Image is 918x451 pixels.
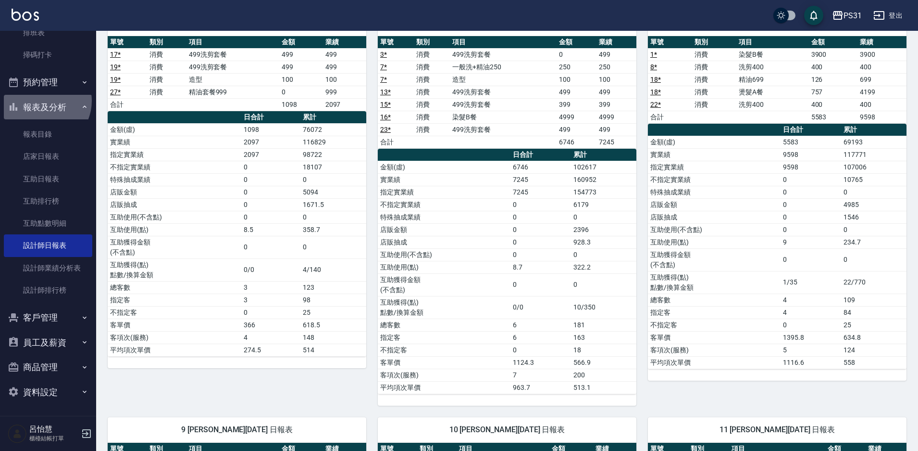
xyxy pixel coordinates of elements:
[510,248,571,261] td: 0
[414,123,450,136] td: 消費
[648,319,781,331] td: 不指定客
[841,186,906,198] td: 0
[378,36,636,149] table: a dense table
[781,198,841,211] td: 0
[844,10,862,22] div: PS31
[450,86,556,98] td: 499洗剪套餐
[378,319,510,331] td: 總客數
[186,36,280,49] th: 項目
[841,136,906,148] td: 69193
[648,186,781,198] td: 特殊抽成業績
[510,149,571,161] th: 日合計
[241,198,300,211] td: 0
[510,186,571,198] td: 7245
[241,211,300,223] td: 0
[108,236,241,258] td: 互助獲得金額 (不含點)
[571,369,636,381] td: 200
[378,186,510,198] td: 指定實業績
[809,73,858,86] td: 126
[300,331,366,344] td: 148
[323,48,366,61] td: 499
[108,36,147,49] th: 單號
[596,48,636,61] td: 499
[300,136,366,148] td: 116829
[241,123,300,136] td: 1098
[781,248,841,271] td: 0
[108,306,241,319] td: 不指定客
[279,36,323,49] th: 金額
[241,223,300,236] td: 8.5
[596,86,636,98] td: 499
[108,123,241,136] td: 金額(虛)
[300,123,366,136] td: 76072
[414,61,450,73] td: 消費
[378,161,510,173] td: 金額(虛)
[12,9,39,21] img: Logo
[841,344,906,356] td: 124
[571,356,636,369] td: 566.9
[648,161,781,173] td: 指定實業績
[557,48,596,61] td: 0
[378,223,510,236] td: 店販金額
[648,248,781,271] td: 互助獲得金額 (不含點)
[510,161,571,173] td: 6746
[510,173,571,186] td: 7245
[108,281,241,294] td: 總客數
[510,211,571,223] td: 0
[378,273,510,296] td: 互助獲得金額 (不含點)
[736,86,808,98] td: 燙髮A餐
[108,186,241,198] td: 店販金額
[841,319,906,331] td: 25
[108,111,366,357] table: a dense table
[4,70,92,95] button: 預約管理
[648,124,906,369] table: a dense table
[414,86,450,98] td: 消費
[4,279,92,301] a: 設計師排行榜
[4,234,92,257] a: 設計師日報表
[841,198,906,211] td: 4985
[781,344,841,356] td: 5
[841,124,906,136] th: 累計
[300,223,366,236] td: 358.7
[300,306,366,319] td: 25
[450,36,556,49] th: 項目
[186,61,280,73] td: 499洗剪套餐
[389,425,625,435] span: 10 [PERSON_NAME][DATE] 日報表
[300,111,366,124] th: 累計
[557,111,596,123] td: 4999
[300,198,366,211] td: 1671.5
[781,223,841,236] td: 0
[414,48,450,61] td: 消費
[841,306,906,319] td: 84
[571,296,636,319] td: 10/350
[557,61,596,73] td: 250
[596,36,636,49] th: 業績
[857,86,906,98] td: 4199
[736,98,808,111] td: 洗剪400
[510,381,571,394] td: 963.7
[241,186,300,198] td: 0
[450,123,556,136] td: 499洗剪套餐
[841,236,906,248] td: 234.7
[323,98,366,111] td: 2097
[781,211,841,223] td: 0
[736,36,808,49] th: 項目
[108,136,241,148] td: 實業績
[378,248,510,261] td: 互助使用(不含點)
[279,86,323,98] td: 0
[300,161,366,173] td: 18107
[557,123,596,136] td: 499
[378,331,510,344] td: 指定客
[241,136,300,148] td: 2097
[108,223,241,236] td: 互助使用(點)
[596,123,636,136] td: 499
[781,186,841,198] td: 0
[841,356,906,369] td: 558
[648,223,781,236] td: 互助使用(不含點)
[781,271,841,294] td: 1/35
[571,261,636,273] td: 322.2
[4,95,92,120] button: 報表及分析
[241,111,300,124] th: 日合計
[809,98,858,111] td: 400
[841,173,906,186] td: 10765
